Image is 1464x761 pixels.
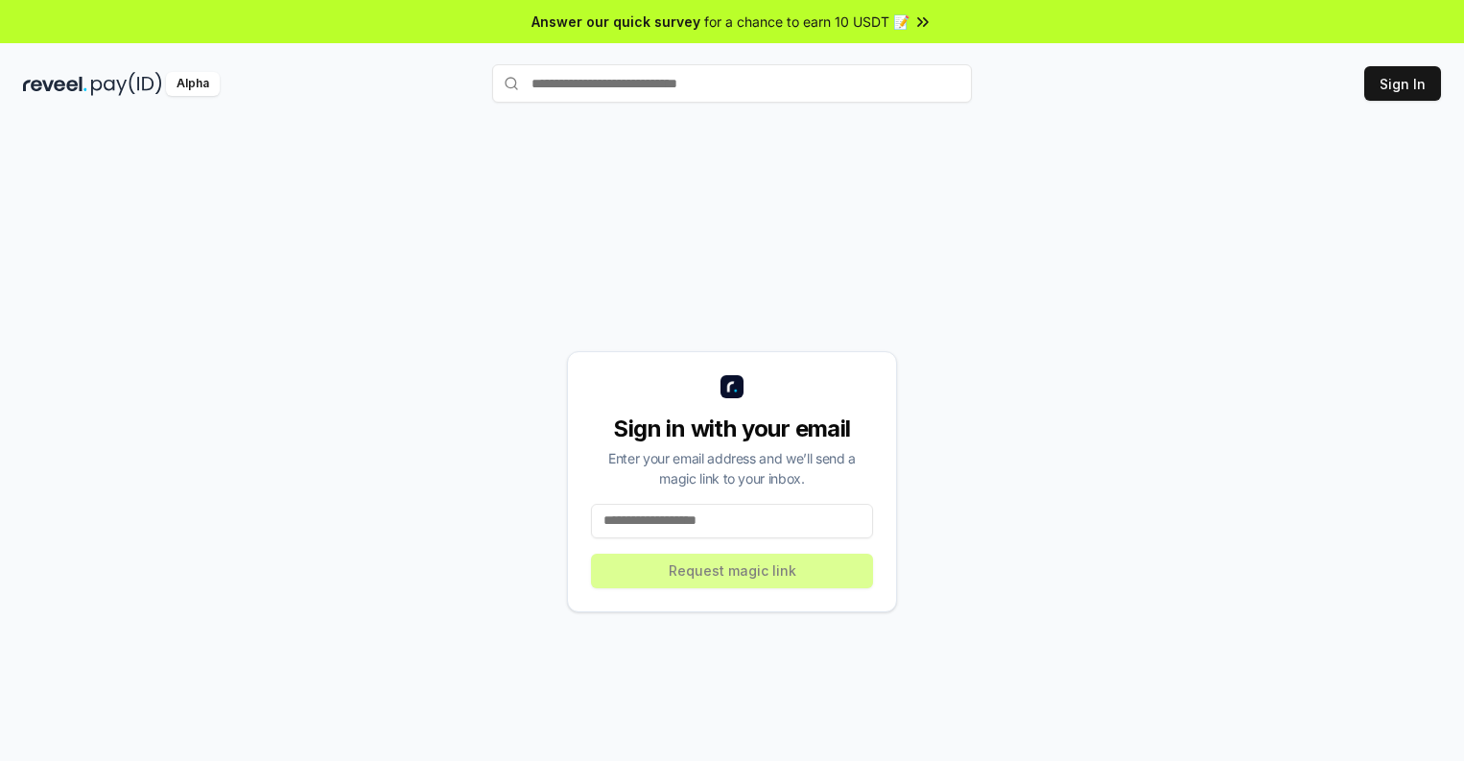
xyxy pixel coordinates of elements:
[91,72,162,96] img: pay_id
[704,12,909,32] span: for a chance to earn 10 USDT 📝
[1364,66,1441,101] button: Sign In
[591,448,873,488] div: Enter your email address and we’ll send a magic link to your inbox.
[166,72,220,96] div: Alpha
[591,414,873,444] div: Sign in with your email
[720,375,744,398] img: logo_small
[23,72,87,96] img: reveel_dark
[531,12,700,32] span: Answer our quick survey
